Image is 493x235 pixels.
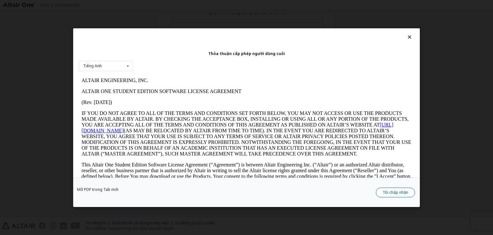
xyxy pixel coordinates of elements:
[3,3,333,8] p: ALTAIR ENGINEERING, INC.
[3,14,333,19] p: ALTAIR ONE STUDENT EDITION SOFTWARE LICENSE AGREEMENT
[383,190,408,195] font: Tôi chấp nhận
[208,51,285,56] font: Thỏa thuận cấp phép người dùng cuối
[376,188,415,197] button: Tôi chấp nhận
[83,63,102,69] font: Tiếng Anh
[3,47,315,58] a: [URL][DOMAIN_NAME]
[3,24,333,30] p: (Rev. [DATE])
[77,187,118,192] font: Mở PDF trong Tab mới
[3,87,333,110] p: This Altair One Student Edition Software License Agreement (“Agreement”) is between Altair Engine...
[3,35,333,82] p: IF YOU DO NOT AGREE TO ALL OF THE TERMS AND CONDITIONS SET FORTH BELOW, YOU MAY NOT ACCESS OR USE...
[77,188,118,192] a: Mở PDF trong Tab mới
